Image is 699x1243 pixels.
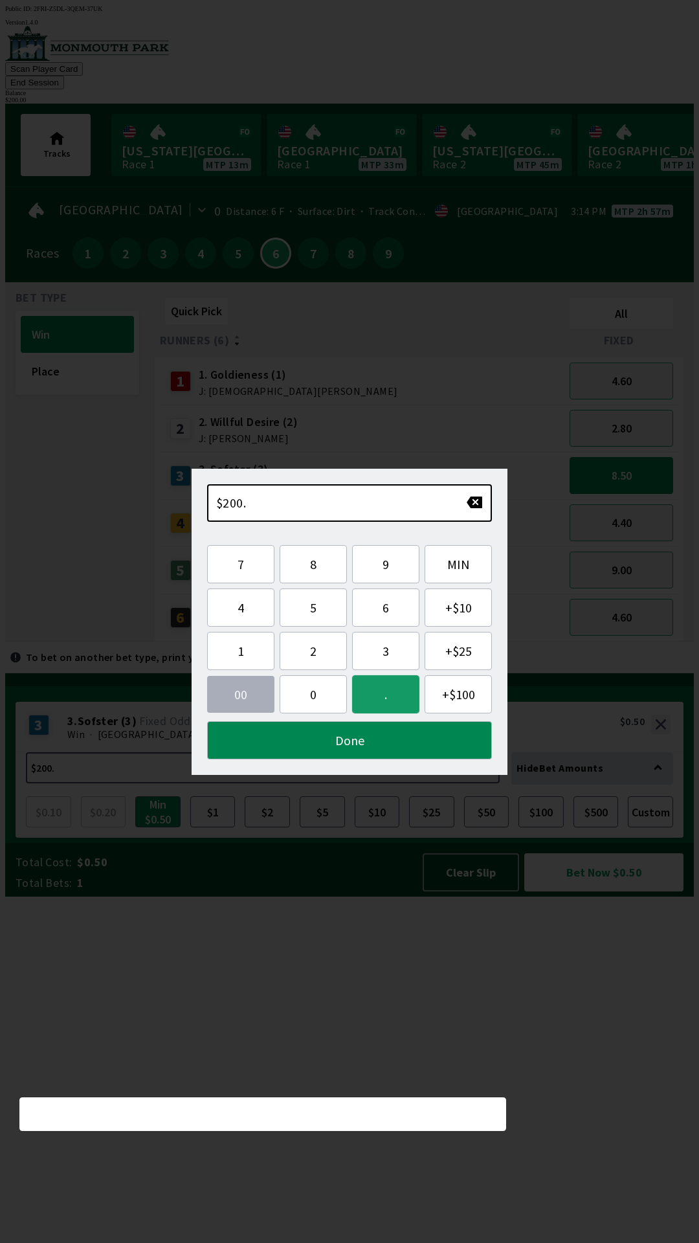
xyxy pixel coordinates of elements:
[363,643,408,659] span: 3
[352,588,419,627] button: 6
[436,556,481,572] span: MIN
[207,721,492,759] button: Done
[291,599,336,616] span: 5
[280,545,347,583] button: 8
[352,545,419,583] button: 9
[436,686,481,702] span: + $100
[425,632,492,670] button: +$25
[280,632,347,670] button: 2
[207,632,274,670] button: 1
[425,588,492,627] button: +$10
[363,599,408,616] span: 6
[280,588,347,627] button: 5
[291,556,336,572] span: 8
[425,545,492,583] button: MIN
[218,643,263,659] span: 1
[291,643,336,659] span: 2
[218,599,263,616] span: 4
[436,599,481,616] span: + $10
[207,588,274,627] button: 4
[425,675,492,713] button: +$100
[218,556,263,572] span: 7
[280,675,347,713] button: 0
[436,643,481,659] span: + $25
[207,676,274,713] button: 00
[363,556,408,572] span: 9
[207,545,274,583] button: 7
[217,686,264,702] span: 00
[218,732,481,748] span: Done
[216,495,246,511] span: $200.
[352,632,419,670] button: 3
[352,675,419,713] button: .
[291,686,336,702] span: 0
